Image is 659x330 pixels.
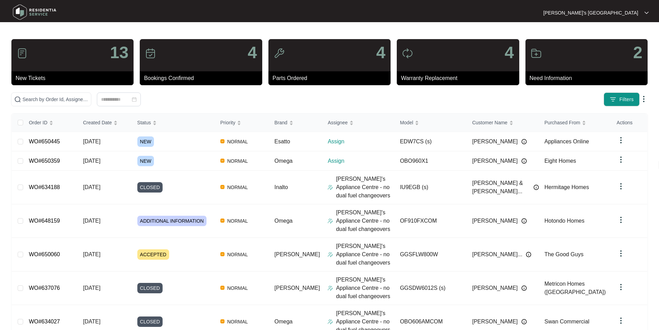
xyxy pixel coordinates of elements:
[273,74,391,82] p: Parts Ordered
[269,114,322,132] th: Brand
[472,157,518,165] span: [PERSON_NAME]
[225,137,251,146] span: NORMAL
[394,132,467,151] td: EDW7CS (s)
[328,119,348,126] span: Assignee
[521,139,527,144] img: Info icon
[137,283,163,293] span: CLOSED
[544,184,589,190] span: Hermitage Homes
[394,171,467,204] td: IU9EGB (s)
[83,139,100,144] span: [DATE]
[14,96,21,103] img: search-icon
[544,251,584,257] span: The Good Guys
[328,157,394,165] p: Assign
[29,218,60,224] a: WO#648159
[220,218,225,223] img: Vercel Logo
[220,119,236,126] span: Priority
[530,74,648,82] p: Need Information
[394,271,467,305] td: GGSDW6012S (s)
[604,92,640,106] button: filter iconFilters
[225,157,251,165] span: NORMAL
[328,137,394,146] p: Assign
[137,216,207,226] span: ADDITIONAL INFORMATION
[521,218,527,224] img: Info icon
[83,184,100,190] span: [DATE]
[472,284,518,292] span: [PERSON_NAME]
[544,218,585,224] span: Hotondo Homes
[505,44,514,61] p: 4
[394,204,467,238] td: OF910FXCOM
[610,96,616,103] img: filter icon
[543,9,638,16] p: [PERSON_NAME]'s [GEOGRAPHIC_DATA]
[640,95,648,103] img: dropdown arrow
[617,136,625,144] img: dropdown arrow
[220,286,225,290] img: Vercel Logo
[220,139,225,143] img: Vercel Logo
[274,285,320,291] span: [PERSON_NAME]
[274,119,287,126] span: Brand
[137,156,154,166] span: NEW
[402,48,413,59] img: icon
[544,319,589,324] span: Swan Commercial
[644,11,649,15] img: dropdown arrow
[29,285,60,291] a: WO#637076
[137,316,163,327] span: CLOSED
[611,114,647,132] th: Actions
[29,139,60,144] a: WO#650445
[328,218,333,224] img: Assigner Icon
[472,318,518,326] span: [PERSON_NAME]
[526,252,531,257] img: Info icon
[617,249,625,258] img: dropdown arrow
[144,74,262,82] p: Bookings Confirmed
[328,185,333,190] img: Assigner Icon
[544,158,576,164] span: Eight Homes
[274,158,292,164] span: Omega
[29,158,60,164] a: WO#650359
[472,250,522,259] span: [PERSON_NAME]...
[274,218,292,224] span: Omega
[328,252,333,257] img: Assigner Icon
[10,2,59,23] img: residentia service logo
[521,285,527,291] img: Info icon
[544,139,589,144] span: Appliances Online
[328,319,333,324] img: Assigner Icon
[29,319,60,324] a: WO#634027
[77,114,132,132] th: Created Date
[274,251,320,257] span: [PERSON_NAME]
[619,96,634,103] span: Filters
[400,119,413,126] span: Model
[137,182,163,193] span: CLOSED
[220,185,225,189] img: Vercel Logo
[274,184,288,190] span: Inalto
[137,119,151,126] span: Status
[539,114,611,132] th: Purchased From
[274,319,292,324] span: Omega
[83,119,112,126] span: Created Date
[472,119,507,126] span: Customer Name
[617,182,625,190] img: dropdown arrow
[521,319,527,324] img: Info icon
[394,151,467,171] td: OBO960X1
[110,44,128,61] p: 13
[322,114,394,132] th: Assignee
[336,208,394,233] p: [PERSON_NAME]'s Appliance Centre - no dual fuel changeovers
[617,155,625,164] img: dropdown arrow
[29,119,47,126] span: Order ID
[220,319,225,323] img: Vercel Logo
[336,242,394,267] p: [PERSON_NAME]'s Appliance Centre - no dual fuel changeovers
[336,276,394,301] p: [PERSON_NAME]'s Appliance Centre - no dual fuel changeovers
[328,285,333,291] img: Assigner Icon
[83,251,100,257] span: [DATE]
[220,252,225,256] img: Vercel Logo
[83,158,100,164] span: [DATE]
[137,249,169,260] span: ACCEPTED
[225,250,251,259] span: NORMAL
[401,74,519,82] p: Warranty Replacement
[633,44,642,61] p: 2
[132,114,215,132] th: Status
[467,114,539,132] th: Customer Name
[544,119,580,126] span: Purchased From
[394,238,467,271] td: GGSFLW800W
[23,114,77,132] th: Order ID
[531,48,542,59] img: icon
[617,316,625,325] img: dropdown arrow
